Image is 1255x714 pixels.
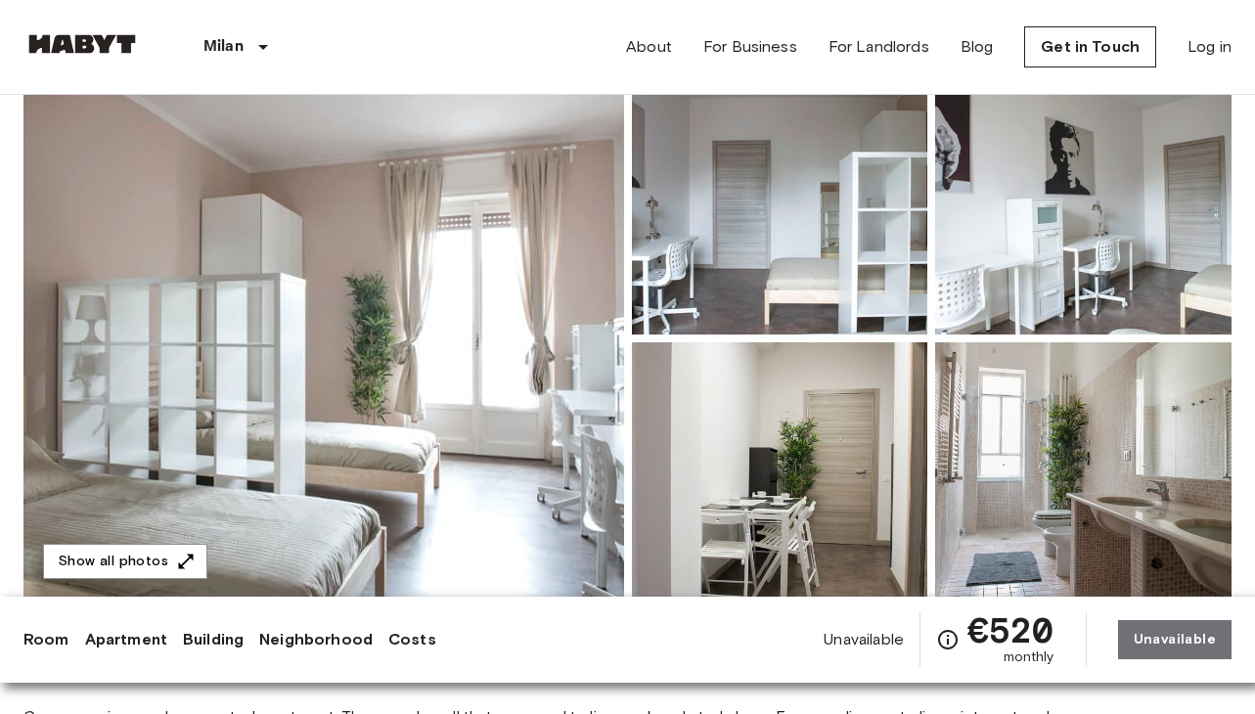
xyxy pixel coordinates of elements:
[183,628,244,651] a: Building
[388,628,436,651] a: Costs
[829,35,929,59] a: For Landlords
[626,35,672,59] a: About
[824,629,904,650] span: Unavailable
[1004,647,1054,667] span: monthly
[1188,35,1232,59] a: Log in
[23,628,69,651] a: Room
[1024,26,1156,67] a: Get in Touch
[936,628,960,651] svg: Check cost overview for full price breakdown. Please note that discounts apply to new joiners onl...
[259,628,373,651] a: Neighborhood
[961,35,994,59] a: Blog
[23,34,141,54] img: Habyt
[967,612,1054,647] span: €520
[703,35,797,59] a: For Business
[43,544,207,580] button: Show all photos
[935,78,1232,335] img: Picture of unit IT-14-025-001-04H
[632,78,928,335] img: Picture of unit IT-14-025-001-04H
[935,342,1232,599] img: Picture of unit IT-14-025-001-04H
[23,78,624,599] img: Marketing picture of unit IT-14-025-001-04H
[85,628,167,651] a: Apartment
[632,342,928,599] img: Picture of unit IT-14-025-001-04H
[203,35,244,59] p: Milan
